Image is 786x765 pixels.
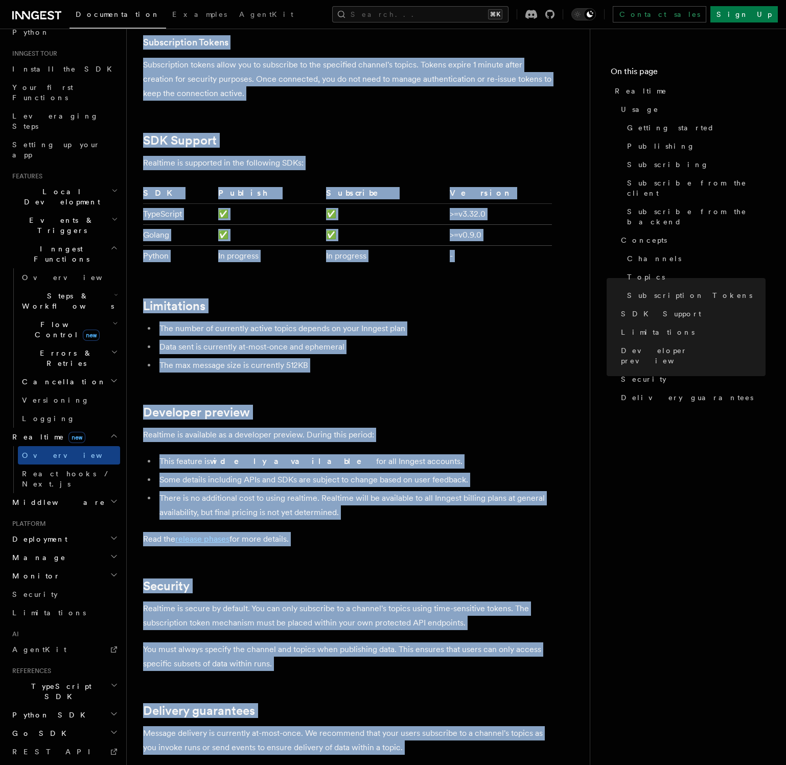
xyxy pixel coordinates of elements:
td: In progress [214,245,322,266]
button: Toggle dark mode [571,8,596,20]
li: There is no additional cost to using realtime. Realtime will be available to all Inngest billing ... [156,491,552,520]
a: Security [8,585,120,604]
span: Leveraging Steps [12,112,99,130]
button: Inngest Functions [8,240,120,268]
span: Install the SDK [12,65,118,73]
span: Security [12,590,58,598]
span: Delivery guarantees [621,392,753,403]
a: Overview [18,446,120,465]
a: Developer preview [143,405,250,420]
span: Channels [627,253,681,264]
span: Python SDK [8,710,91,720]
span: Usage [621,104,659,114]
a: Delivery guarantees [143,704,255,718]
button: Steps & Workflows [18,287,120,315]
button: Events & Triggers [8,211,120,240]
a: Delivery guarantees [617,388,766,407]
a: Limitations [143,299,205,313]
p: Realtime is secure by default. You can only subscribe to a channel's topics using time-sensitive ... [143,601,552,630]
button: Manage [8,548,120,567]
a: release phases [175,534,229,544]
a: Versioning [18,391,120,409]
a: Leveraging Steps [8,107,120,135]
td: >=v0.9.0 [446,224,552,245]
span: Logging [22,414,75,423]
span: Examples [172,10,227,18]
span: Deployment [8,534,67,544]
div: Realtimenew [8,446,120,493]
button: Search...⌘K [332,6,508,22]
a: SDK Support [143,133,217,148]
span: Limitations [12,609,86,617]
p: Message delivery is currently at-most-once. We recommend that your users subscribe to a channel's... [143,726,552,755]
a: Your first Functions [8,78,120,107]
span: Subscribe from the client [627,178,766,198]
p: Subscription tokens allow you to subscribe to the specified channel's topics. Tokens expire 1 min... [143,58,552,101]
a: Contact sales [613,6,706,22]
a: Security [143,579,190,593]
button: Cancellation [18,373,120,391]
a: Setting up your app [8,135,120,164]
span: Manage [8,552,66,563]
span: Platform [8,520,46,528]
a: Realtime [611,82,766,100]
a: Security [617,370,766,388]
span: Versioning [22,396,89,404]
td: >=v3.32.0 [446,203,552,224]
span: Subscribing [627,159,709,170]
span: Errors & Retries [18,348,111,368]
span: React hooks / Next.js [22,470,112,488]
li: Data sent is currently at-most-once and ephemeral [156,340,552,354]
td: In progress [322,245,445,266]
span: Local Development [8,187,111,207]
th: Publish [214,187,322,204]
span: AI [8,630,19,638]
span: TypeScript SDK [8,681,110,702]
a: Examples [166,3,233,28]
span: Cancellation [18,377,106,387]
a: Python [8,23,120,41]
li: Some details including APIs and SDKs are subject to change based on user feedback. [156,473,552,487]
th: Subscribe [322,187,445,204]
button: Middleware [8,493,120,512]
a: REST API [8,743,120,761]
a: Getting started [623,119,766,137]
span: Middleware [8,497,105,507]
p: Realtime is available as a developer preview. During this period: [143,428,552,442]
span: Realtime [615,86,667,96]
button: Errors & Retries [18,344,120,373]
span: Subscription Tokens [627,290,752,300]
li: The number of currently active topics depends on your Inngest plan [156,321,552,336]
span: Steps & Workflows [18,291,114,311]
a: Subscribe from the client [623,174,766,202]
a: Concepts [617,231,766,249]
button: Monitor [8,567,120,585]
a: Usage [617,100,766,119]
strong: widely available [210,456,376,466]
span: Features [8,172,42,180]
span: new [83,330,100,341]
span: Topics [627,272,665,282]
span: Security [621,374,666,384]
a: Subscribe from the backend [623,202,766,231]
span: Your first Functions [12,83,73,102]
th: SDK [143,187,214,204]
td: ✅ [322,203,445,224]
a: Limitations [8,604,120,622]
button: TypeScript SDK [8,677,120,706]
span: Getting started [627,123,714,133]
span: Python [12,28,50,36]
a: AgentKit [8,640,120,659]
span: Concepts [621,235,667,245]
th: Version [446,187,552,204]
a: Channels [623,249,766,268]
span: AgentKit [239,10,293,18]
a: React hooks / Next.js [18,465,120,493]
span: Overview [22,451,127,459]
a: Documentation [70,3,166,29]
td: Python [143,245,214,266]
span: Inngest tour [8,50,57,58]
a: Limitations [617,323,766,341]
td: TypeScript [143,203,214,224]
a: Subscribing [623,155,766,174]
